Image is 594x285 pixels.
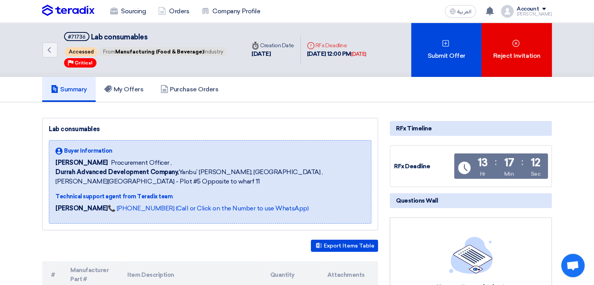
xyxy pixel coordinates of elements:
[311,240,378,252] button: Export Items Table
[517,6,539,12] div: Account
[307,50,366,59] div: [DATE] 12:00 PM
[99,47,227,56] span: From Industry
[504,157,514,168] div: 17
[104,3,152,20] a: Sourcing
[477,157,487,168] div: 13
[396,196,438,205] span: Questions Wall
[411,23,482,77] div: Submit Offer
[307,41,366,50] div: RFx Deadline
[64,32,228,42] h5: Lab consumables
[65,47,98,56] span: Accessed
[96,77,152,102] a: My Offers
[252,41,294,50] div: Creation Date
[521,155,523,169] div: :
[252,50,294,59] div: [DATE]
[561,254,585,277] div: Open chat
[42,77,96,102] a: Summary
[152,3,195,20] a: Orders
[517,12,552,16] div: [PERSON_NAME]
[91,33,148,41] span: Lab consumables
[394,162,453,171] div: RFx Deadline
[390,121,552,136] div: RFx Timeline
[195,3,266,20] a: Company Profile
[531,170,540,178] div: Sec
[152,77,227,102] a: Purchase Orders
[75,60,93,66] span: Critical
[49,125,371,134] div: Lab consumables
[351,50,366,58] div: [DATE]
[480,170,485,178] div: Hr
[449,237,493,273] img: empty_state_list.svg
[108,205,309,212] a: 📞 [PHONE_NUMBER] (Call or Click on the Number to use WhatsApp)
[161,85,218,93] h5: Purchase Orders
[51,85,87,93] h5: Summary
[115,49,204,55] span: Manufacturing (Food & Beverage)
[68,34,86,39] div: #71736
[104,85,144,93] h5: My Offers
[55,158,108,167] span: [PERSON_NAME]
[64,147,112,155] span: Buyer Information
[482,23,552,77] div: Reject Invitation
[531,157,540,168] div: 12
[55,205,108,212] strong: [PERSON_NAME]
[42,5,95,16] img: Teradix logo
[504,170,514,178] div: Min
[457,9,471,14] span: العربية
[501,5,514,18] img: profile_test.png
[55,167,365,186] span: Yanbu` [PERSON_NAME], [GEOGRAPHIC_DATA] ,[PERSON_NAME][GEOGRAPHIC_DATA] - Plot #5 Opposite to wha...
[495,155,497,169] div: :
[55,168,179,176] b: Durrah Advanced Development Company,
[111,158,172,167] span: Procurement Officer ,
[445,5,476,18] button: العربية
[55,192,365,201] div: Technical support agent from Teradix team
